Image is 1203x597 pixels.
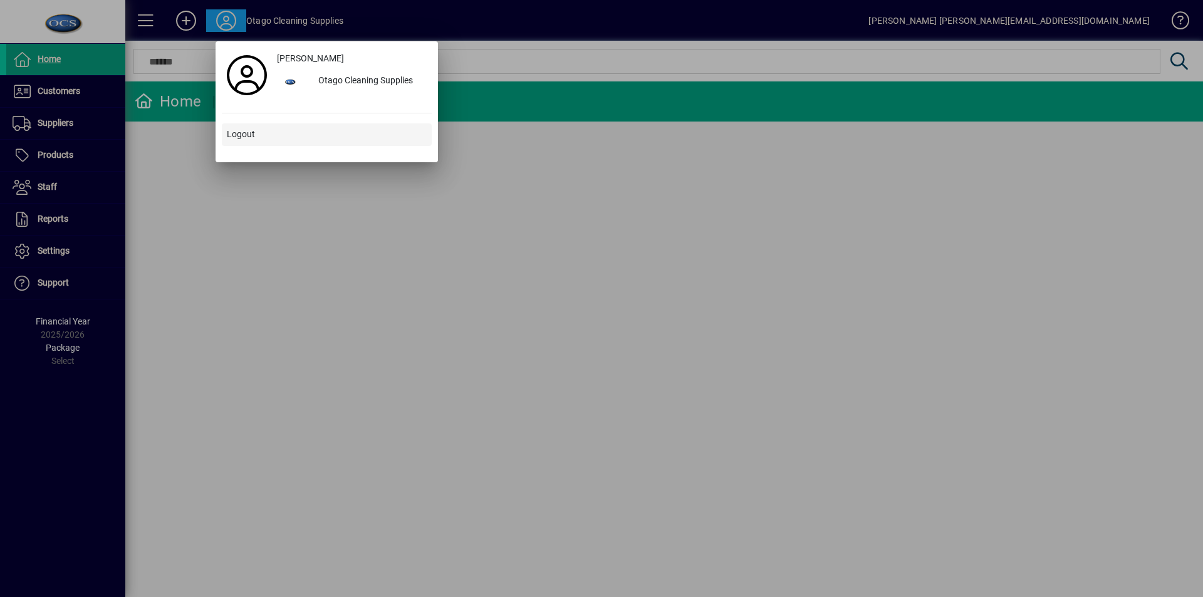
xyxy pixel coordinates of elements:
[227,128,255,141] span: Logout
[222,123,432,146] button: Logout
[272,70,432,93] button: Otago Cleaning Supplies
[222,64,272,86] a: Profile
[272,48,432,70] a: [PERSON_NAME]
[308,70,432,93] div: Otago Cleaning Supplies
[277,52,344,65] span: [PERSON_NAME]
